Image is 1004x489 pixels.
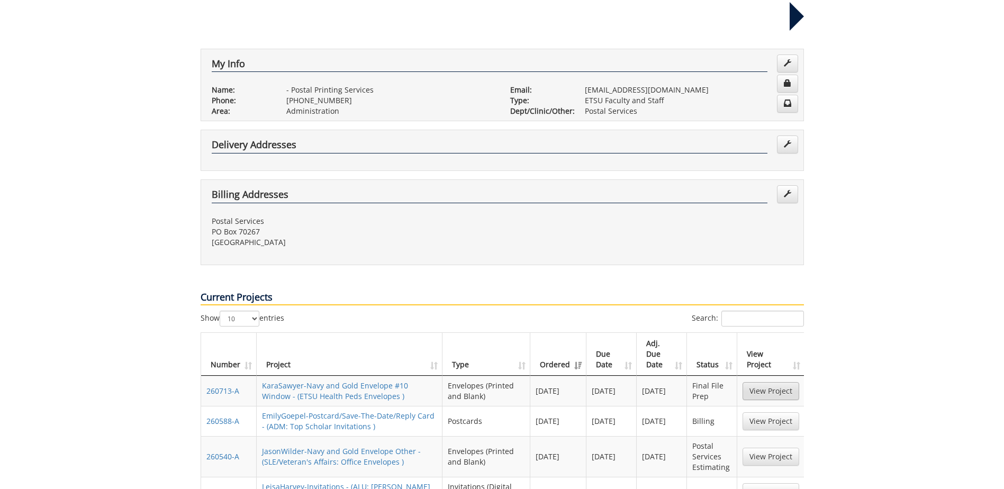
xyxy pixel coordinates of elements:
h4: Delivery Addresses [212,140,767,153]
a: Change Communication Preferences [777,95,798,113]
td: [DATE] [530,436,586,477]
th: View Project: activate to sort column ascending [737,333,804,376]
p: Type: [510,95,569,106]
a: 260540-A [206,451,239,461]
p: [PHONE_NUMBER] [286,95,494,106]
th: Adj. Due Date: activate to sort column ascending [637,333,687,376]
th: Project: activate to sort column ascending [257,333,443,376]
a: 260588-A [206,416,239,426]
p: [EMAIL_ADDRESS][DOMAIN_NAME] [585,85,793,95]
th: Type: activate to sort column ascending [442,333,530,376]
h4: Billing Addresses [212,189,767,203]
select: Showentries [220,311,259,327]
p: Current Projects [201,291,804,305]
td: [DATE] [637,376,687,406]
p: ETSU Faculty and Staff [585,95,793,106]
p: Email: [510,85,569,95]
p: Administration [286,106,494,116]
td: Postcards [442,406,530,436]
label: Search: [692,311,804,327]
p: Dept/Clinic/Other: [510,106,569,116]
p: - Postal Printing Services [286,85,494,95]
td: [DATE] [637,406,687,436]
input: Search: [721,311,804,327]
h4: My Info [212,59,767,73]
td: Envelopes (Printed and Blank) [442,436,530,477]
p: Name: [212,85,270,95]
p: [GEOGRAPHIC_DATA] [212,237,494,248]
p: Phone: [212,95,270,106]
th: Status: activate to sort column ascending [687,333,737,376]
td: [DATE] [586,406,637,436]
a: View Project [743,382,799,400]
a: Edit Info [777,55,798,73]
td: [DATE] [530,406,586,436]
td: Envelopes (Printed and Blank) [442,376,530,406]
label: Show entries [201,311,284,327]
td: [DATE] [637,436,687,477]
td: [DATE] [530,376,586,406]
td: [DATE] [586,376,637,406]
a: EmilyGoepel-Postcard/Save-The-Date/Reply Card - (ADM: Top Scholar Invitations ) [262,411,435,431]
a: Change Password [777,75,798,93]
a: View Project [743,412,799,430]
td: Final File Prep [687,376,737,406]
p: Area: [212,106,270,116]
td: Postal Services Estimating [687,436,737,477]
th: Due Date: activate to sort column ascending [586,333,637,376]
p: Postal Services [585,106,793,116]
a: View Project [743,448,799,466]
a: KaraSawyer-Navy and Gold Envelope #10 Window - (ETSU Health Peds Envelopes ) [262,381,408,401]
a: Edit Addresses [777,185,798,203]
p: PO Box 70267 [212,227,494,237]
td: Billing [687,406,737,436]
a: Edit Addresses [777,135,798,153]
p: Postal Services [212,216,494,227]
td: [DATE] [586,436,637,477]
a: JasonWilder-Navy and Gold Envelope Other - (SLE/Veteran's Affairs: Office Envelopes ) [262,446,421,467]
th: Ordered: activate to sort column ascending [530,333,586,376]
th: Number: activate to sort column ascending [201,333,257,376]
a: 260713-A [206,386,239,396]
